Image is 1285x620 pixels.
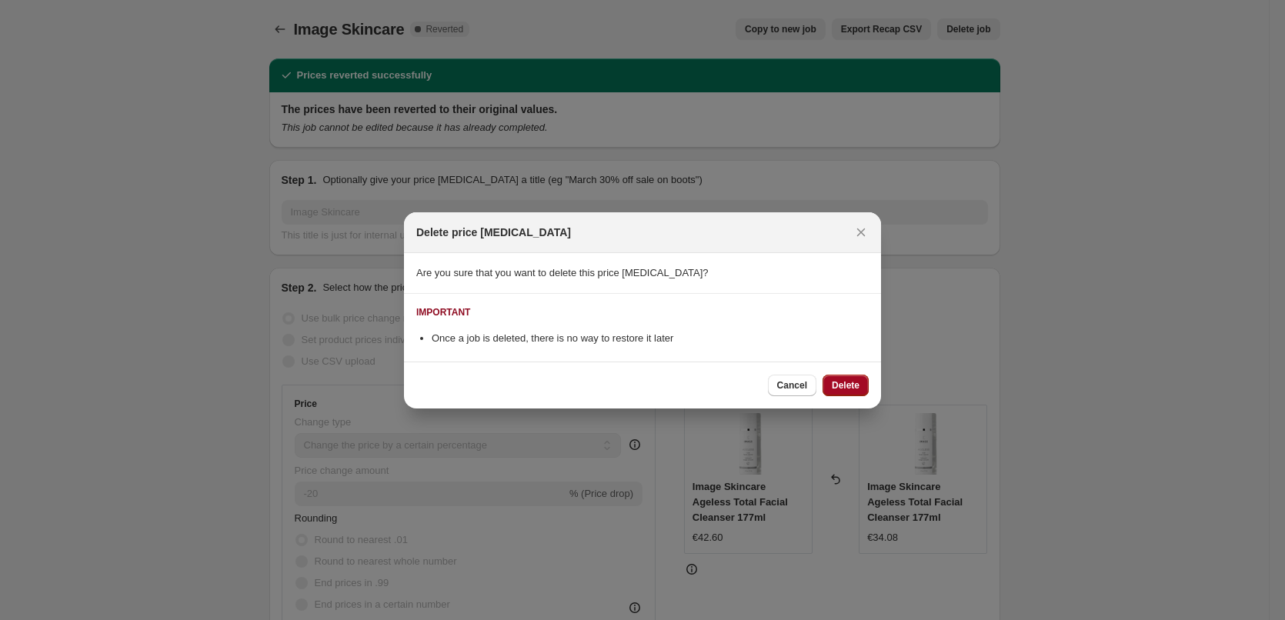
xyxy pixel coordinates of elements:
[416,267,709,278] span: Are you sure that you want to delete this price [MEDICAL_DATA]?
[768,375,816,396] button: Cancel
[432,331,869,346] li: Once a job is deleted, there is no way to restore it later
[850,222,872,243] button: Close
[777,379,807,392] span: Cancel
[823,375,869,396] button: Delete
[416,225,571,240] h2: Delete price [MEDICAL_DATA]
[832,379,859,392] span: Delete
[416,306,470,318] div: IMPORTANT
